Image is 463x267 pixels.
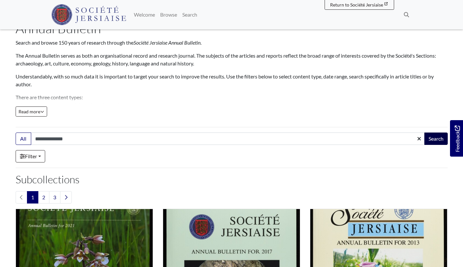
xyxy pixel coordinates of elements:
a: Would you like to provide feedback? [450,120,463,157]
em: Société Jersiaise Annual Bulletin [134,39,200,46]
nav: pagination [16,191,448,204]
p: The Annual Bulletin serves as both an organisational record and research journal. The subjects of... [16,52,448,67]
a: Welcome [131,8,158,21]
button: All [16,133,31,145]
a: Goto page 2 [38,191,49,204]
img: Société Jersiaise [51,4,126,25]
button: Read all of the content [16,106,47,117]
a: Search [180,8,200,21]
span: Feedback [453,126,461,152]
p: Search and browse 150 years of research through the . [16,39,448,47]
li: Previous page [16,191,27,204]
span: Return to Société Jersiaise [330,2,383,7]
button: Search [424,133,448,145]
span: Read more [19,109,44,114]
a: Filter [16,150,45,162]
a: Goto page 3 [49,191,60,204]
p: Understandably, with so much data it is important to target your search to improve the results. U... [16,73,448,88]
span: Goto page 1 [27,191,38,204]
h2: Subcollections [16,173,448,186]
a: Société Jersiaise logo [51,3,126,27]
input: Search this collection... [31,133,425,145]
p: There are three content types: Information: contains administrative information. Reports: contain... [16,93,448,125]
a: Next page [60,191,72,204]
a: Browse [158,8,180,21]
